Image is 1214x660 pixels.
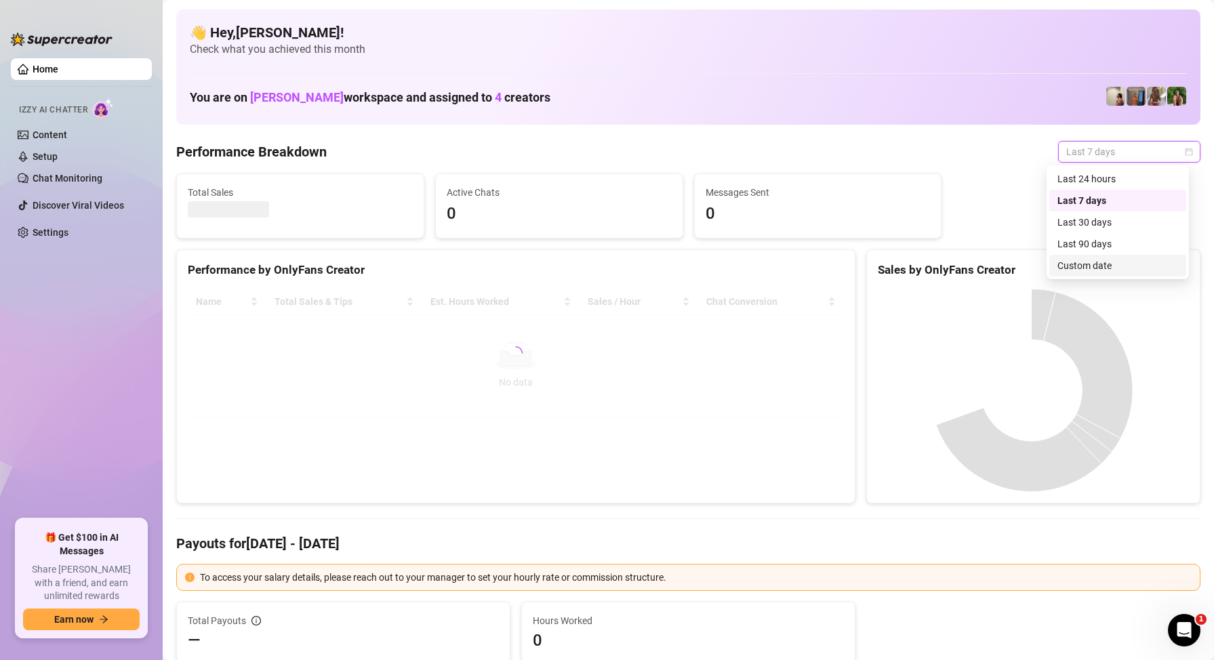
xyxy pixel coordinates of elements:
h1: You are on workspace and assigned to creators [190,90,550,105]
div: Custom date [1049,255,1186,276]
span: loading [509,346,523,360]
a: Home [33,64,58,75]
img: Nathaniel [1167,87,1186,106]
span: 🎁 Get $100 in AI Messages [23,531,140,558]
span: Active Chats [447,185,672,200]
span: Messages Sent [706,185,931,200]
div: Last 90 days [1049,233,1186,255]
span: Izzy AI Chatter [19,104,87,117]
a: Settings [33,227,68,238]
span: Check what you achieved this month [190,42,1187,57]
div: Last 90 days [1057,236,1178,251]
a: Setup [33,151,58,162]
a: Discover Viral Videos [33,200,124,211]
span: arrow-right [99,615,108,624]
div: Last 24 hours [1057,171,1178,186]
div: Custom date [1057,258,1178,273]
img: Ralphy [1106,87,1125,106]
img: logo-BBDzfeDw.svg [11,33,113,46]
span: 4 [495,90,502,104]
span: 1 [1196,614,1207,625]
span: [PERSON_NAME] [250,90,344,104]
img: Nathaniel [1147,87,1166,106]
div: Last 7 days [1049,190,1186,211]
div: Last 24 hours [1049,168,1186,190]
div: Last 30 days [1057,215,1178,230]
span: 0 [447,201,672,227]
div: Last 30 days [1049,211,1186,233]
img: Wayne [1127,87,1146,106]
span: — [188,630,201,651]
span: Last 7 days [1066,142,1192,162]
div: Last 7 days [1057,193,1178,208]
span: calendar [1185,148,1193,156]
img: AI Chatter [93,98,114,118]
div: Performance by OnlyFans Creator [188,261,844,279]
span: Earn now [54,614,94,625]
span: 0 [533,630,844,651]
span: Hours Worked [533,613,844,628]
iframe: Intercom live chat [1168,614,1200,646]
span: Share [PERSON_NAME] with a friend, and earn unlimited rewards [23,563,140,603]
h4: Performance Breakdown [176,142,327,161]
a: Chat Monitoring [33,173,102,184]
a: Content [33,129,67,140]
span: info-circle [251,616,261,625]
button: Earn nowarrow-right [23,609,140,630]
h4: 👋 Hey, [PERSON_NAME] ! [190,23,1187,42]
h4: Payouts for [DATE] - [DATE] [176,534,1200,553]
span: exclamation-circle [185,573,195,582]
div: Sales by OnlyFans Creator [878,261,1189,279]
span: 0 [706,201,931,227]
span: Total Payouts [188,613,246,628]
span: Total Sales [188,185,413,200]
div: To access your salary details, please reach out to your manager to set your hourly rate or commis... [200,570,1192,585]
